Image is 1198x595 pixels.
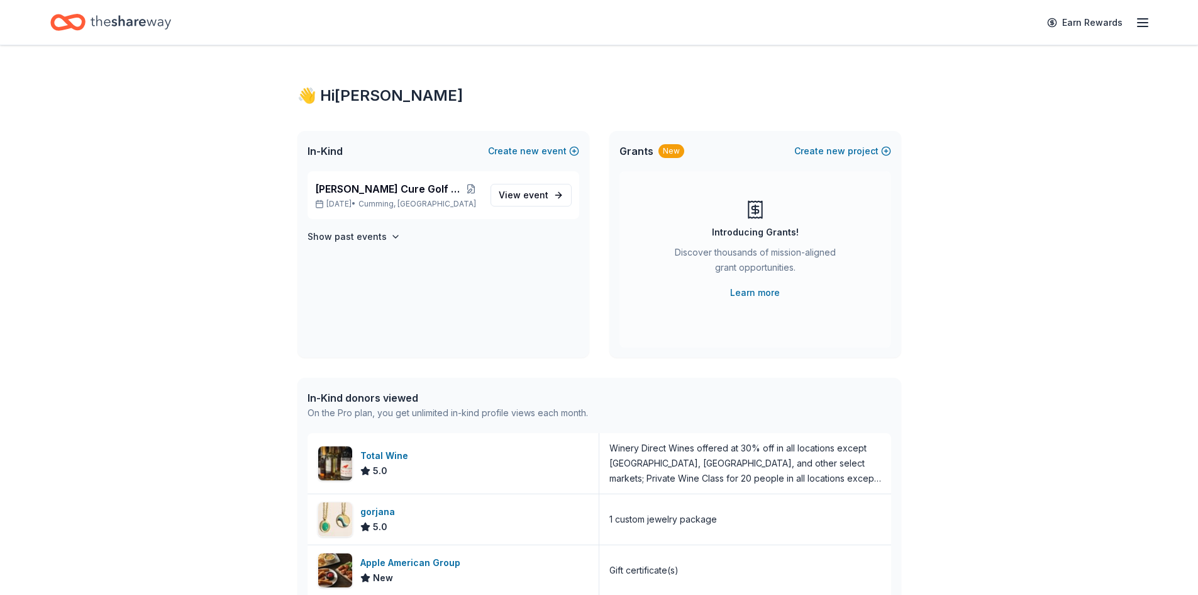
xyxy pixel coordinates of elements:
[308,229,401,244] button: Show past events
[360,448,413,463] div: Total Wine
[712,225,799,240] div: Introducing Grants!
[499,188,548,203] span: View
[297,86,901,106] div: 👋 Hi [PERSON_NAME]
[358,199,476,209] span: Cumming, [GEOGRAPHIC_DATA]
[360,555,465,570] div: Apple American Group
[373,519,387,535] span: 5.0
[520,144,539,159] span: new
[794,144,891,159] button: Createnewproject
[360,504,400,519] div: gorjana
[609,441,881,486] div: Winery Direct Wines offered at 30% off in all locations except [GEOGRAPHIC_DATA], [GEOGRAPHIC_DAT...
[609,563,679,578] div: Gift certificate(s)
[1040,11,1130,34] a: Earn Rewards
[308,144,343,159] span: In-Kind
[50,8,171,37] a: Home
[315,181,462,196] span: [PERSON_NAME] Cure Golf Tournament
[308,405,588,421] div: On the Pro plan, you get unlimited in-kind profile views each month.
[315,199,480,209] p: [DATE] •
[491,184,572,207] a: View event
[318,502,352,536] img: Image for gorjana
[318,553,352,587] img: Image for Apple American Group
[730,285,780,300] a: Learn more
[308,229,387,244] h4: Show past events
[609,512,717,527] div: 1 custom jewelry package
[373,570,393,586] span: New
[318,446,352,480] img: Image for Total Wine
[826,144,845,159] span: new
[670,245,841,280] div: Discover thousands of mission-aligned grant opportunities.
[523,190,548,200] span: event
[373,463,387,479] span: 5.0
[619,144,653,159] span: Grants
[488,144,579,159] button: Createnewevent
[308,390,588,405] div: In-Kind donors viewed
[658,144,684,158] div: New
